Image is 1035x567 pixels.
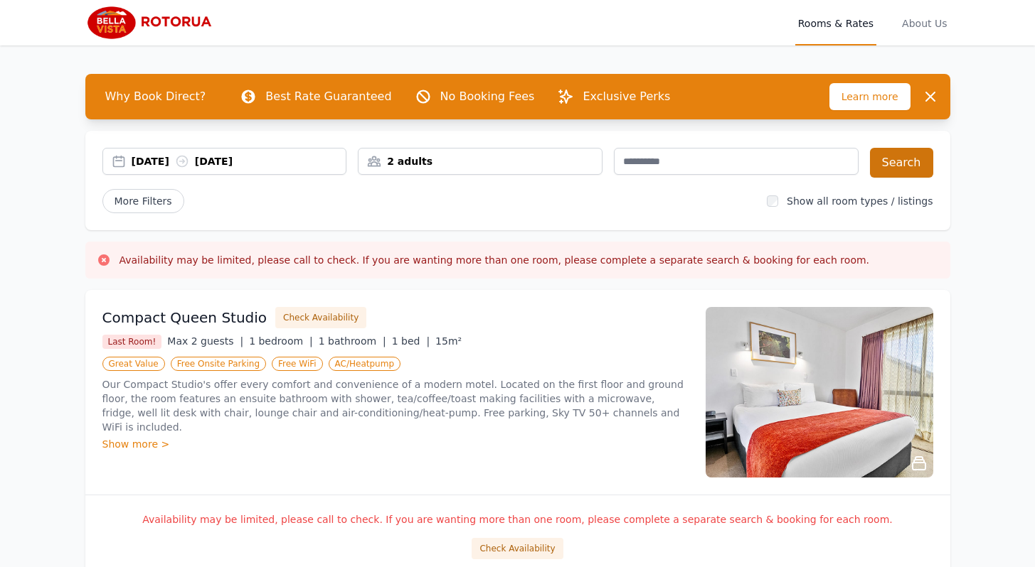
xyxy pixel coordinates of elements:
p: No Booking Fees [440,88,535,105]
span: 1 bedroom | [249,335,313,347]
p: Exclusive Perks [583,88,670,105]
h3: Availability may be limited, please call to check. If you are wanting more than one room, please ... [120,253,870,267]
span: Why Book Direct? [94,82,218,111]
span: 1 bed | [392,335,430,347]
button: Search [870,148,933,178]
span: Last Room! [102,335,162,349]
span: Great Value [102,357,165,371]
p: Best Rate Guaranteed [265,88,391,105]
span: More Filters [102,189,184,213]
div: Show more > [102,437,689,451]
span: Max 2 guests | [167,335,243,347]
span: Free WiFi [272,357,323,371]
span: Learn more [829,83,911,110]
span: Free Onsite Parking [171,357,266,371]
img: Bella Vista Rotorua [85,6,223,40]
button: Check Availability [275,307,366,328]
div: 2 adults [359,154,602,168]
p: Availability may be limited, please call to check. If you are wanting more than one room, please ... [102,512,933,526]
label: Show all room types / listings [787,195,933,207]
span: AC/Heatpump [329,357,400,371]
span: 1 bathroom | [319,335,386,347]
span: 15m² [435,335,462,347]
p: Our Compact Studio's offer every comfort and convenience of a modern motel. Located on the first ... [102,377,689,434]
h3: Compact Queen Studio [102,308,267,328]
div: [DATE] [DATE] [132,154,346,168]
button: Check Availability [472,538,563,559]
